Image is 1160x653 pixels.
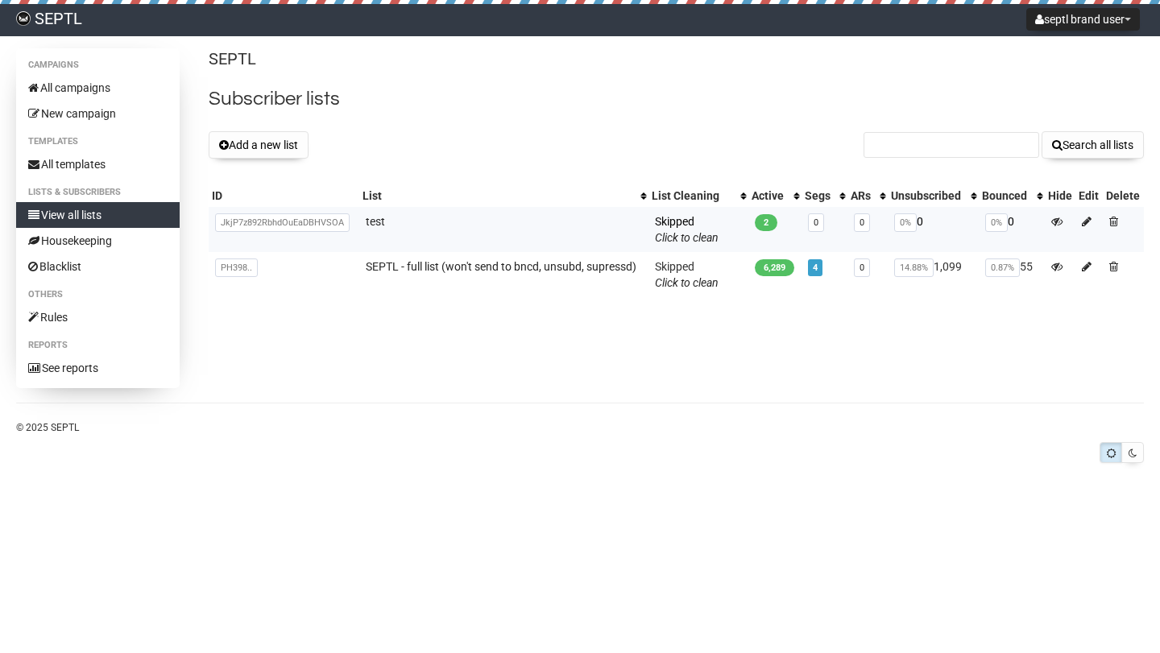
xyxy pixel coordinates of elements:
[985,213,1008,232] span: 0%
[212,188,356,204] div: ID
[1048,188,1073,204] div: Hide
[366,260,636,273] a: SEPTL - full list (won't send to bncd, unsubd, supressd)
[985,258,1020,277] span: 0.87%
[748,184,802,207] th: Active: No sort applied, activate to apply an ascending sort
[755,214,777,231] span: 2
[805,188,831,204] div: Segs
[1042,131,1144,159] button: Search all lists
[16,202,180,228] a: View all lists
[888,252,979,297] td: 1,099
[860,262,864,273] a: 0
[655,215,719,244] span: Skipped
[16,183,180,202] li: Lists & subscribers
[1079,188,1100,204] div: Edit
[979,184,1045,207] th: Bounced: No sort applied, activate to apply an ascending sort
[894,213,917,232] span: 0%
[1103,184,1144,207] th: Delete: No sort applied, sorting is disabled
[16,151,180,177] a: All templates
[209,85,1144,114] h2: Subscriber lists
[362,188,632,204] div: List
[366,215,385,228] a: test
[655,260,719,289] span: Skipped
[648,184,748,207] th: List Cleaning: No sort applied, activate to apply an ascending sort
[979,252,1045,297] td: 55
[888,184,979,207] th: Unsubscribed: No sort applied, activate to apply an ascending sort
[655,276,719,289] a: Click to clean
[851,188,872,204] div: ARs
[1045,184,1076,207] th: Hide: No sort applied, sorting is disabled
[209,48,1144,70] p: SEPTL
[1075,184,1103,207] th: Edit: No sort applied, sorting is disabled
[860,217,864,228] a: 0
[752,188,785,204] div: Active
[847,184,888,207] th: ARs: No sort applied, activate to apply an ascending sort
[215,258,258,277] span: PH398..
[16,101,180,126] a: New campaign
[16,336,180,355] li: Reports
[16,56,180,75] li: Campaigns
[979,207,1045,252] td: 0
[1026,8,1140,31] button: septl brand user
[655,231,719,244] a: Click to clean
[16,419,1144,436] p: © 2025 SEPTL
[813,262,818,273] a: 4
[209,184,359,207] th: ID: No sort applied, sorting is disabled
[359,184,648,207] th: List: No sort applied, activate to apply an ascending sort
[802,184,847,207] th: Segs: No sort applied, activate to apply an ascending sort
[755,259,794,276] span: 6,289
[16,11,31,26] img: 10e2984f0e0382b937572028d2190200
[16,254,180,279] a: Blacklist
[16,285,180,304] li: Others
[16,228,180,254] a: Housekeeping
[652,188,732,204] div: List Cleaning
[891,188,963,204] div: Unsubscribed
[814,217,818,228] a: 0
[16,132,180,151] li: Templates
[209,131,309,159] button: Add a new list
[1106,188,1141,204] div: Delete
[894,258,934,277] span: 14.88%
[982,188,1029,204] div: Bounced
[215,213,350,232] span: JkjP7z892RbhdOuEaDBHVSOA
[888,207,979,252] td: 0
[16,75,180,101] a: All campaigns
[16,355,180,381] a: See reports
[16,304,180,330] a: Rules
